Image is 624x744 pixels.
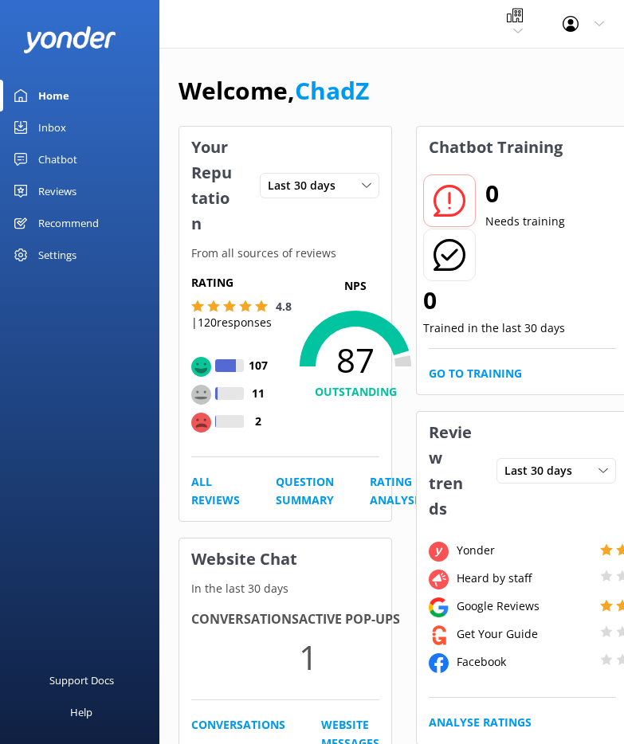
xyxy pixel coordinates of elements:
[38,239,77,271] div: Settings
[417,412,485,530] h3: Review trends
[38,207,99,239] div: Recommend
[38,175,77,207] div: Reviews
[38,80,69,112] div: Home
[453,625,596,643] div: Get Your Guide
[276,473,334,509] a: Question Summary
[24,26,116,53] img: yonder-white-logo.png
[179,580,391,597] p: In the last 30 days
[38,143,77,175] div: Chatbot
[268,177,345,194] span: Last 30 days
[295,74,369,107] a: ChadZ
[179,538,391,580] h3: Website Chat
[504,462,582,480] span: Last 30 days
[370,473,425,509] a: Rating Analysis
[272,340,439,380] span: 87
[244,385,272,402] h4: 11
[423,319,565,337] p: Trained in the last 30 days
[272,383,439,401] h4: OUTSTANDING
[191,314,272,331] p: | 120 responses
[453,542,596,559] div: Yonder
[191,473,240,509] a: All Reviews
[70,696,92,728] div: Help
[485,213,565,230] p: Needs training
[429,714,532,731] a: Analyse Ratings
[179,245,391,262] p: From all sources of reviews
[244,413,272,430] h4: 2
[179,127,248,245] h3: Your Reputation
[244,357,272,374] h4: 107
[49,664,114,696] div: Support Docs
[299,609,400,630] h4: Active Pop-ups
[191,609,299,630] h4: Conversations
[453,597,596,615] div: Google Reviews
[299,630,400,683] p: 1
[453,653,596,671] div: Facebook
[429,365,522,382] a: Go to Training
[485,174,565,213] h2: 0
[191,274,272,292] h5: Rating
[272,277,439,295] p: NPS
[423,281,565,319] h2: 0
[38,112,66,143] div: Inbox
[453,570,596,587] div: Heard by staff
[417,127,575,168] h3: Chatbot Training
[179,72,369,110] h1: Welcome,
